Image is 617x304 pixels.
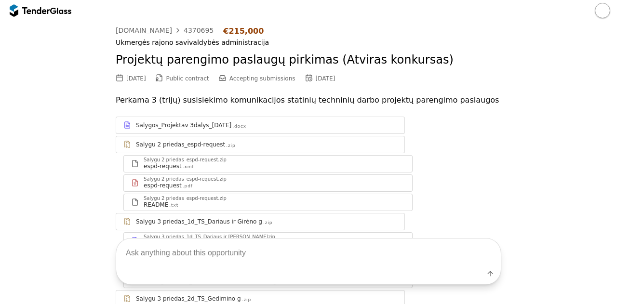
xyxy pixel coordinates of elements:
p: Perkama 3 (trijų) susisiekimo komunikacijos statinių techninių darbo projektų parengimo paslaugos [116,93,501,107]
div: .zip [226,143,235,149]
div: espd-request [144,162,182,170]
a: Salygu 2 priedas_espd-request.zipespd-request.xml [123,155,413,172]
div: Salygu 3 priedas_1d_TS_Dariaus ir Girėno g [136,218,262,225]
span: Public contract [166,75,209,82]
h2: Projektų parengimo paslaugų pirkimas (Atviras konkursas) [116,52,501,68]
div: Salygu 2 priedas_espd-request.zip [144,196,227,201]
div: [DOMAIN_NAME] [116,27,172,34]
div: [DATE] [316,75,335,82]
div: .docx [232,123,246,130]
div: Salygu 2 priedas_espd-request [136,141,225,148]
span: Accepting submissions [229,75,295,82]
div: README [144,201,168,209]
div: Salygu 2 priedas_espd-request.zip [144,158,227,162]
a: [DOMAIN_NAME]4370695 [116,26,214,34]
div: .txt [169,202,178,209]
a: Salygu 2 priedas_espd-request.zip [116,136,405,153]
a: Salygu 3 priedas_1d_TS_Dariaus ir Girėno g.zip [116,213,405,230]
div: €215,000 [223,26,264,36]
a: Salygos_Projektav 3dalys_[DATE].docx [116,117,405,134]
div: Salygos_Projektav 3dalys_[DATE] [136,121,231,129]
div: 4370695 [184,27,214,34]
a: Salygu 2 priedas_espd-request.zipREADME.txt [123,194,413,211]
a: Salygu 2 priedas_espd-request.zipespd-request.pdf [123,174,413,192]
div: Ukmergės rajono savivaldybės administracija [116,39,501,47]
div: .pdf [183,183,193,189]
div: espd-request [144,182,182,189]
div: [DATE] [126,75,146,82]
div: .xml [183,164,194,170]
div: Salygu 2 priedas_espd-request.zip [144,177,227,182]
